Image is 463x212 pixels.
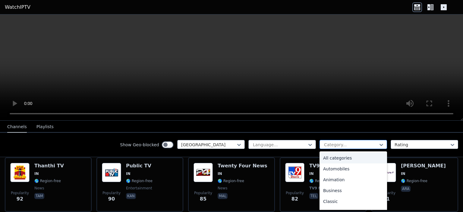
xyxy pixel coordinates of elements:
label: Show Geo-blocked [120,142,159,148]
h6: [PERSON_NAME] [401,163,446,169]
p: mal [218,193,228,199]
h6: Public TV [126,163,153,169]
button: Playlists [36,121,54,133]
div: All categories [320,153,387,163]
p: ara [401,186,411,192]
span: IN [309,171,314,176]
span: Popularity [194,191,212,195]
span: 🌎 Region-free [218,179,244,183]
span: IN [126,171,131,176]
span: 90 [108,195,115,203]
div: Classic [320,196,387,207]
img: Thanthi TV [10,163,30,182]
span: Popularity [11,191,29,195]
span: IN [401,171,405,176]
div: Business [320,185,387,196]
span: 🌎 Region-free [126,179,153,183]
span: entertainment [126,186,152,191]
span: Popularity [102,191,121,195]
span: TV9 Network [309,186,335,191]
span: 🌎 Region-free [401,179,427,183]
span: 🌎 Region-free [34,179,61,183]
span: IN [218,171,222,176]
span: 85 [200,195,206,203]
img: TV9 Telugu [285,163,304,182]
p: tel [309,193,318,199]
button: Channels [7,121,27,133]
img: Public TV [102,163,121,182]
div: Animation [320,174,387,185]
span: 92 [17,195,23,203]
span: 🌎 Region-free [309,179,336,183]
h6: Twenty Four News [218,163,267,169]
a: WatchIPTV [5,4,30,11]
div: Automobiles [320,163,387,174]
img: Twenty Four News [194,163,213,182]
span: news [34,186,44,191]
h6: Thanthi TV [34,163,64,169]
span: news [218,186,227,191]
h6: TV9 Telugu [309,163,339,169]
span: 82 [291,195,298,203]
span: Popularity [286,191,304,195]
p: kan [126,193,136,199]
p: tam [34,193,44,199]
span: IN [34,171,39,176]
